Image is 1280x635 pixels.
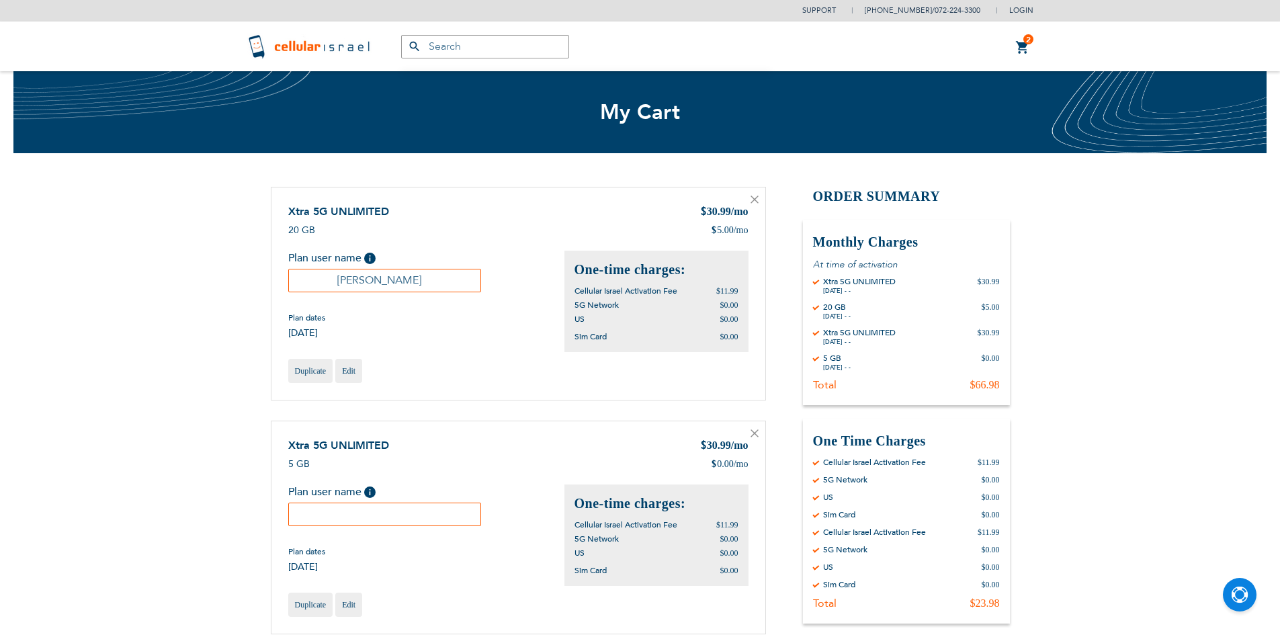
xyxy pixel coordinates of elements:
div: 20 GB [823,302,851,312]
div: $30.99 [978,327,1000,346]
span: Login [1009,5,1033,15]
div: Xtra 5G UNLIMITED [823,276,896,287]
span: $ [700,439,707,454]
div: Cellular Israel Activation Fee [823,527,926,538]
div: $0.00 [982,579,1000,590]
span: /mo [731,439,749,451]
div: $30.99 [978,276,1000,295]
div: 5G Network [823,544,867,555]
span: Sim Card [574,565,607,576]
span: [DATE] [288,327,325,339]
div: [DATE] - - [823,338,896,346]
div: $11.99 [978,527,1000,538]
div: [DATE] - - [823,364,851,372]
div: US [823,492,833,503]
span: Plan user name [288,251,361,265]
span: $0.00 [720,300,738,310]
div: $11.99 [978,457,1000,468]
h3: One Time Charges [813,432,1000,450]
div: Total [813,378,837,392]
span: $ [711,224,717,237]
h2: One-time charges: [574,495,738,513]
span: $11.99 [716,520,738,530]
a: Xtra 5G UNLIMITED [288,204,389,219]
div: Cellular Israel Activation Fee [823,457,926,468]
span: Help [364,253,376,264]
span: Plan dates [288,312,325,323]
a: 2 [1015,40,1030,56]
div: 5G Network [823,474,867,485]
div: $0.00 [982,474,1000,485]
div: 0.00 [711,458,748,471]
div: $5.00 [982,302,1000,321]
span: $0.00 [720,332,738,341]
span: /mo [731,206,749,217]
span: Help [364,486,376,498]
span: $0.00 [720,314,738,324]
a: Duplicate [288,359,333,383]
div: $0.00 [982,509,1000,520]
div: $0.00 [982,492,1000,503]
span: /mo [734,224,749,237]
span: US [574,548,585,558]
p: At time of activation [813,258,1000,271]
div: $23.98 [970,597,1000,610]
div: Total [813,597,837,610]
div: [DATE] - - [823,312,851,321]
div: $0.00 [982,353,1000,372]
span: /mo [734,458,749,471]
img: Cellular Israel [247,33,374,60]
span: $ [700,205,707,220]
span: $ [711,458,717,471]
div: $66.98 [970,378,1000,392]
div: Sim Card [823,509,855,520]
a: Xtra 5G UNLIMITED [288,438,389,453]
div: 5 GB [823,353,851,364]
span: 5 GB [288,458,310,470]
h2: One-time charges: [574,261,738,279]
div: Sim Card [823,579,855,590]
span: $0.00 [720,548,738,558]
span: $11.99 [716,286,738,296]
span: Cellular Israel Activation Fee [574,519,677,530]
div: Xtra 5G UNLIMITED [823,327,896,338]
div: [DATE] - - [823,287,896,295]
span: Duplicate [295,366,327,376]
a: Edit [335,359,362,383]
span: Sim Card [574,331,607,342]
h3: Monthly Charges [813,233,1000,251]
div: 5.00 [711,224,748,237]
span: US [574,314,585,325]
span: $0.00 [720,534,738,544]
a: Support [802,5,836,15]
span: $0.00 [720,566,738,575]
span: Plan user name [288,484,361,499]
span: [DATE] [288,560,325,573]
div: $0.00 [982,562,1000,573]
a: Duplicate [288,593,333,617]
span: 5G Network [574,534,619,544]
span: 5G Network [574,300,619,310]
input: Search [401,35,569,58]
div: 30.99 [700,438,749,454]
span: Edit [342,600,355,609]
span: Edit [342,366,355,376]
div: $0.00 [982,544,1000,555]
a: [PHONE_NUMBER] [865,5,932,15]
span: Duplicate [295,600,327,609]
span: 20 GB [288,224,315,237]
li: / [851,1,980,20]
div: US [823,562,833,573]
span: Plan dates [288,546,325,557]
h2: Order Summary [803,187,1010,206]
div: 30.99 [700,204,749,220]
a: Edit [335,593,362,617]
span: Cellular Israel Activation Fee [574,286,677,296]
span: 2 [1026,34,1031,45]
span: My Cart [600,98,681,126]
a: 072-224-3300 [935,5,980,15]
